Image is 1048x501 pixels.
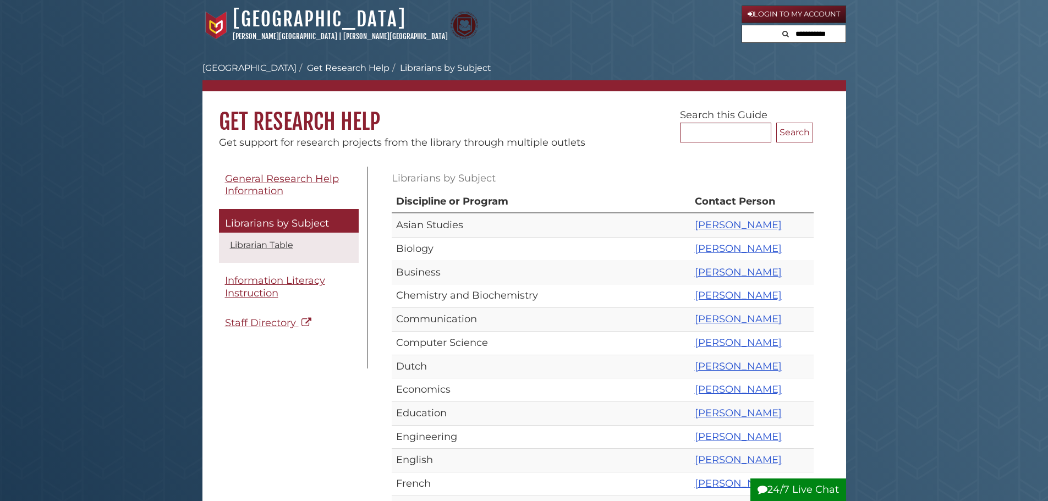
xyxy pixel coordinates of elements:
[392,238,690,261] td: Biology
[392,167,814,190] caption: Librarians by Subject
[695,219,782,231] a: [PERSON_NAME]
[776,123,813,142] button: Search
[202,63,297,73] a: [GEOGRAPHIC_DATA]
[782,30,789,37] i: Search
[695,431,782,443] a: [PERSON_NAME]
[343,32,448,41] a: [PERSON_NAME][GEOGRAPHIC_DATA]
[779,25,792,40] button: Search
[695,360,782,372] a: [PERSON_NAME]
[392,355,690,378] td: Dutch
[690,190,814,214] th: Contact Person
[392,449,690,472] td: English
[695,289,782,301] a: [PERSON_NAME]
[695,407,782,419] a: [PERSON_NAME]
[695,454,782,466] a: [PERSON_NAME]
[451,12,478,39] img: Calvin Theological Seminary
[392,401,690,425] td: Education
[202,62,846,91] nav: breadcrumb
[202,91,846,135] h1: Get Research Help
[219,268,359,305] a: Information Literacy Instruction
[219,167,359,341] div: Guide Pages
[695,313,782,325] a: [PERSON_NAME]
[219,167,359,203] a: General Research Help Information
[219,136,585,148] span: Get support for research projects from the library through multiple outlets
[695,383,782,395] a: [PERSON_NAME]
[695,337,782,349] a: [PERSON_NAME]
[742,5,846,23] a: Login to My Account
[219,311,359,335] a: Staff Directory
[392,308,690,332] td: Communication
[392,472,690,496] td: French
[392,261,690,284] td: Business
[307,63,389,73] a: Get Research Help
[392,190,690,214] th: Discipline or Program
[225,274,325,299] span: Information Literacy Instruction
[392,213,690,237] td: Asian Studies
[392,378,690,402] td: Economics
[225,217,329,229] span: Librarians by Subject
[219,209,359,233] a: Librarians by Subject
[392,331,690,355] td: Computer Science
[389,62,491,75] li: Librarians by Subject
[225,173,339,197] span: General Research Help Information
[202,12,230,39] img: Calvin University
[750,478,846,501] button: 24/7 Live Chat
[233,7,406,31] a: [GEOGRAPHIC_DATA]
[230,240,293,250] a: Librarian Table
[695,243,782,255] a: [PERSON_NAME]
[339,32,342,41] span: |
[392,425,690,449] td: Engineering
[695,477,782,489] a: [PERSON_NAME]
[233,32,337,41] a: [PERSON_NAME][GEOGRAPHIC_DATA]
[392,284,690,308] td: Chemistry and Biochemistry
[695,266,782,278] a: [PERSON_NAME]
[225,317,296,329] span: Staff Directory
